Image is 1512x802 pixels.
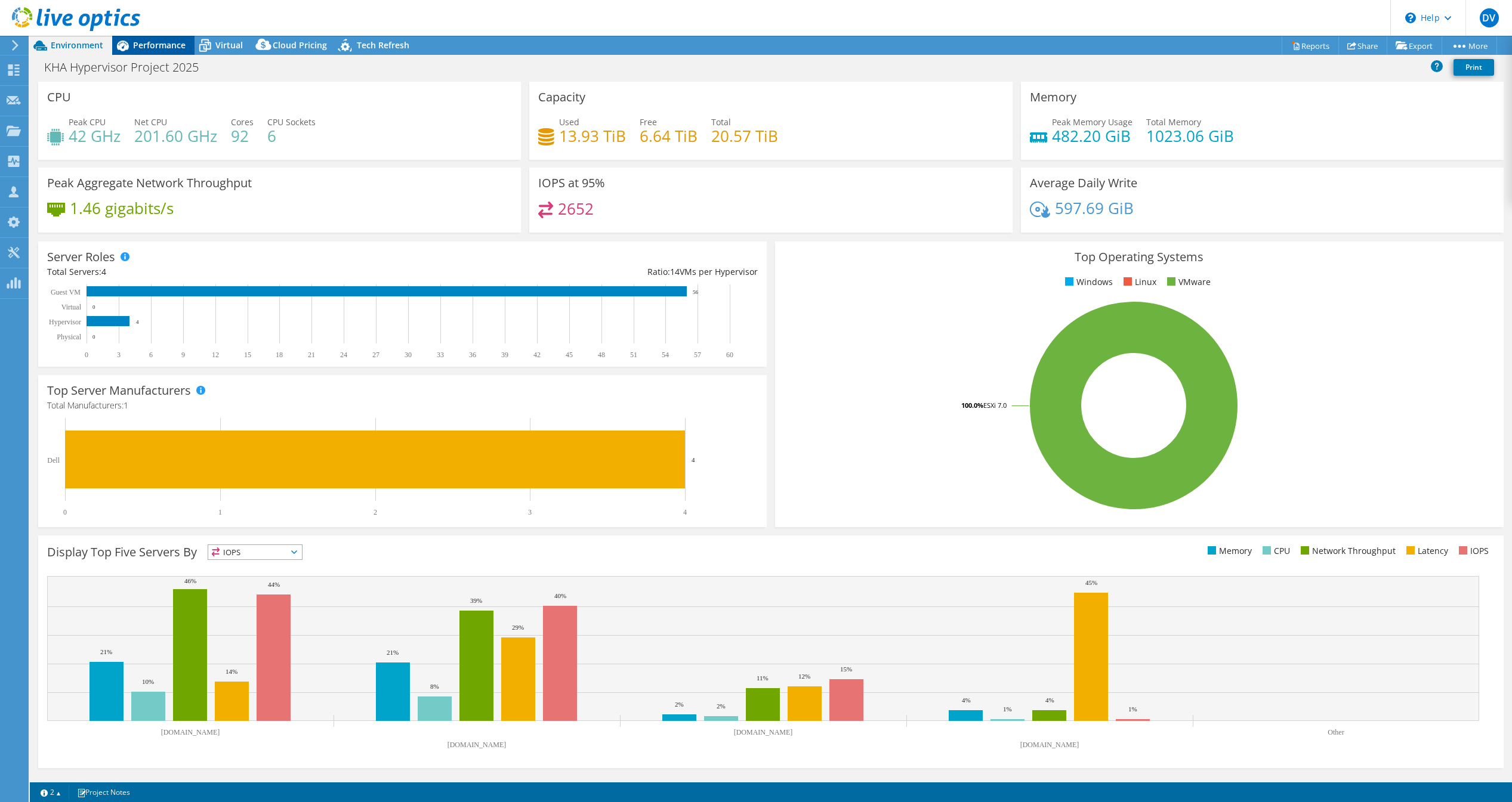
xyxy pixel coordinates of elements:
[231,116,254,128] span: Cores
[47,399,758,412] h4: Total Manufacturers:
[47,265,402,278] div: Total Servers:
[683,508,687,516] text: 4
[1085,579,1097,586] text: 45%
[1442,36,1497,55] a: More
[51,39,103,51] span: Environment
[1146,129,1234,143] h4: 1023.06 GiB
[136,319,139,325] text: 4
[133,39,186,51] span: Performance
[47,176,252,190] h3: Peak Aggregate Network Throughput
[226,668,237,675] text: 14%
[1405,13,1416,23] svg: \n
[1403,544,1448,558] li: Latency
[85,351,88,359] text: 0
[1128,705,1137,713] text: 1%
[533,351,541,359] text: 42
[340,351,347,359] text: 24
[267,129,316,143] h4: 6
[757,674,769,682] text: 11%
[798,673,810,680] text: 12%
[469,351,476,359] text: 36
[47,456,60,465] text: Dell
[693,289,699,295] text: 56
[983,401,1007,410] tspan: ESXi 7.0
[161,728,220,736] text: [DOMAIN_NAME]
[1328,728,1344,736] text: Other
[142,678,154,685] text: 10%
[1205,544,1252,558] li: Memory
[181,351,185,359] text: 9
[374,508,377,516] text: 2
[501,351,508,359] text: 39
[1055,202,1134,215] h4: 597.69 GiB
[558,202,594,215] h4: 2652
[726,351,733,359] text: 60
[640,116,657,128] span: Free
[208,545,302,559] span: IOPS
[559,129,626,143] h4: 13.93 TiB
[69,129,121,143] h4: 42 GHz
[134,116,167,128] span: Net CPU
[1052,116,1133,128] span: Peak Memory Usage
[554,592,566,599] text: 40%
[117,351,121,359] text: 3
[32,785,69,800] a: 2
[1020,741,1079,749] text: [DOMAIN_NAME]
[184,577,196,584] text: 46%
[1045,696,1054,704] text: 4%
[784,250,1495,264] h3: Top Operating Systems
[640,129,698,143] h4: 6.64 TiB
[538,176,605,190] h3: IOPS at 95%
[711,116,731,128] span: Total
[538,91,585,104] h3: Capacity
[100,648,112,655] text: 21%
[405,351,412,359] text: 30
[630,351,637,359] text: 51
[124,400,128,411] span: 1
[92,304,95,310] text: 0
[231,129,254,143] h4: 92
[276,351,283,359] text: 18
[1146,116,1201,128] span: Total Memory
[47,250,115,264] h3: Server Roles
[840,665,852,673] text: 15%
[1298,544,1396,558] li: Network Throughput
[1282,36,1339,55] a: Reports
[308,351,315,359] text: 21
[717,702,726,710] text: 2%
[1387,36,1442,55] a: Export
[69,116,106,128] span: Peak CPU
[134,129,217,143] h4: 201.60 GHz
[1121,275,1156,289] li: Linux
[244,351,251,359] text: 15
[47,384,191,397] h3: Top Server Manufacturers
[559,116,579,128] span: Used
[218,508,222,516] text: 1
[1260,544,1290,558] li: CPU
[1338,36,1387,55] a: Share
[372,351,379,359] text: 27
[962,696,971,704] text: 4%
[49,318,81,326] text: Hypervisor
[566,351,573,359] text: 45
[512,624,524,631] text: 29%
[1030,176,1137,190] h3: Average Daily Write
[694,351,701,359] text: 57
[357,39,409,51] span: Tech Refresh
[267,116,316,128] span: CPU Sockets
[1062,275,1113,289] li: Windows
[39,61,217,74] h1: KHA Hypervisor Project 2025
[598,351,605,359] text: 48
[70,202,174,215] h4: 1.46 gigabits/s
[92,334,95,340] text: 0
[63,508,67,516] text: 0
[734,728,793,736] text: [DOMAIN_NAME]
[470,597,482,604] text: 39%
[215,39,243,51] span: Virtual
[662,351,669,359] text: 54
[430,683,439,690] text: 8%
[1480,8,1499,27] span: DV
[51,288,81,296] text: Guest VM
[1456,544,1489,558] li: IOPS
[273,39,327,51] span: Cloud Pricing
